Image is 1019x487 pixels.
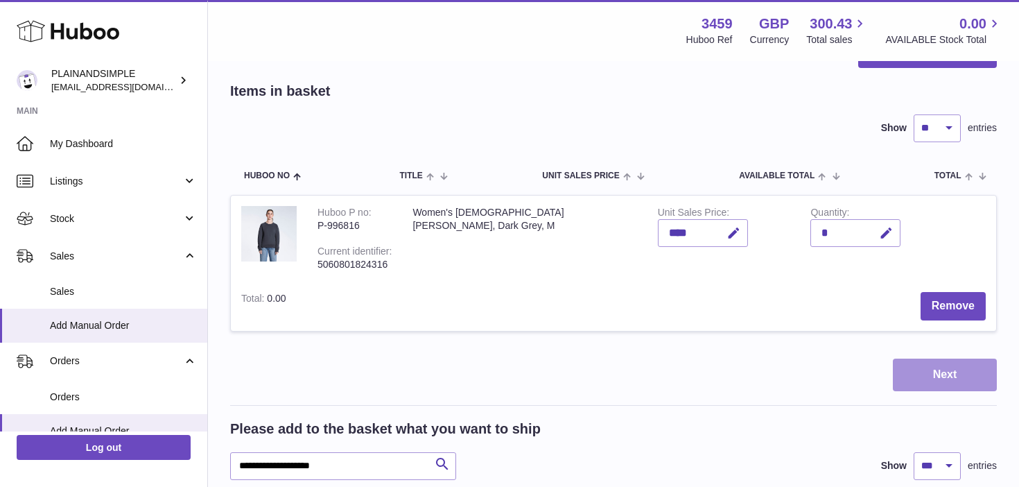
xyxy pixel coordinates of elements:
[17,435,191,460] a: Log out
[810,207,849,221] label: Quantity
[759,15,789,33] strong: GBP
[968,121,997,135] span: entries
[881,121,907,135] label: Show
[51,81,204,92] span: [EMAIL_ADDRESS][DOMAIN_NAME]
[241,206,297,262] img: Women's French Terry Sweatshirt, Dark Grey, M
[402,196,647,282] td: Women's [DEMOGRAPHIC_DATA] [PERSON_NAME], Dark Grey, M
[317,258,392,271] div: 5060801824316
[921,292,986,321] button: Remove
[542,171,619,180] span: Unit Sales Price
[267,293,286,304] span: 0.00
[50,285,197,298] span: Sales
[230,82,331,101] h2: Items in basket
[230,420,541,438] h2: Please add to the basket what you want to ship
[399,171,422,180] span: Title
[50,175,182,188] span: Listings
[934,171,961,180] span: Total
[686,33,733,46] div: Huboo Ref
[317,207,372,221] div: Huboo P no
[968,459,997,472] span: entries
[241,293,267,307] label: Total
[50,391,197,404] span: Orders
[244,171,290,180] span: Huboo no
[50,319,197,332] span: Add Manual Order
[50,425,197,438] span: Add Manual Order
[50,137,197,151] span: My Dashboard
[885,15,1002,46] a: 0.00 AVAILABLE Stock Total
[658,207,729,221] label: Unit Sales Price
[893,359,997,391] button: Next
[702,15,733,33] strong: 3459
[51,67,176,94] div: PLAINANDSIMPLE
[810,15,852,33] span: 300.43
[50,250,182,263] span: Sales
[750,33,790,46] div: Currency
[50,354,182,368] span: Orders
[17,70,37,91] img: duco@plainandsimple.com
[881,459,907,472] label: Show
[959,15,986,33] span: 0.00
[317,219,392,232] div: P-996816
[739,171,815,180] span: AVAILABLE Total
[50,212,182,225] span: Stock
[806,33,868,46] span: Total sales
[885,33,1002,46] span: AVAILABLE Stock Total
[806,15,868,46] a: 300.43 Total sales
[317,246,392,260] div: Current identifier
